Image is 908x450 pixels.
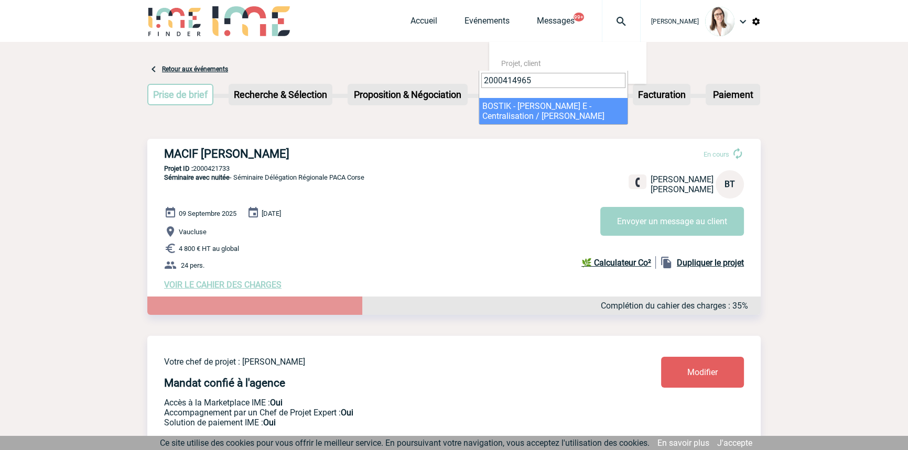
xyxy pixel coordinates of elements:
a: Accueil [410,16,437,30]
span: Vaucluse [179,228,207,236]
span: 09 Septembre 2025 [179,210,236,217]
b: 🌿 Calculateur Co² [581,258,651,268]
span: BT [725,179,735,189]
p: Votre chef de projet : [PERSON_NAME] [164,357,599,367]
span: Ce site utilise des cookies pour vous offrir le meilleur service. En poursuivant votre navigation... [160,438,650,448]
a: Retour aux événements [162,65,228,73]
b: Oui [341,408,353,418]
p: Recherche & Sélection [230,85,331,104]
b: Oui [270,398,283,408]
p: Prestation payante [164,408,599,418]
span: [PERSON_NAME] [651,18,699,25]
button: Envoyer un message au client [600,207,744,236]
span: En cours [704,150,729,158]
span: 24 pers. [181,261,204,269]
a: J'accepte [717,438,752,448]
p: Conformité aux process achat client, Prise en charge de la facturation, Mutualisation de plusieur... [164,418,599,427]
span: [PERSON_NAME] [651,174,714,184]
span: - Séminaire Délégation Régionale PACA Corse [164,173,364,181]
a: Messages [537,16,575,30]
p: Paiement [707,85,759,104]
a: En savoir plus [657,438,709,448]
span: Modifier [687,367,718,377]
span: 4 800 € HT au global [179,245,239,253]
b: Projet ID : [164,164,193,172]
h3: MACIF [PERSON_NAME] [164,147,479,160]
img: IME-Finder [147,6,202,36]
p: Accès à la Marketplace IME : [164,398,599,408]
a: Evénements [464,16,510,30]
img: file_copy-black-24dp.png [660,256,673,269]
p: 2000421733 [147,164,761,172]
span: [DATE] [262,210,281,217]
span: Projet, client [501,59,541,68]
p: Prise de brief [148,85,212,104]
img: 122719-0.jpg [705,7,734,36]
b: Dupliquer le projet [677,258,744,268]
img: fixe.png [633,178,642,187]
a: VOIR LE CAHIER DES CHARGES [164,280,282,290]
a: 🌿 Calculateur Co² [581,256,656,269]
span: [PERSON_NAME] [651,184,714,194]
b: Oui [263,418,276,427]
span: Séminaire avec nuitée [164,173,230,181]
li: BOSTIK - [PERSON_NAME] E - Centralisation / [PERSON_NAME] [479,98,628,124]
p: Facturation [634,85,690,104]
p: Proposition & Négociation [349,85,467,104]
h4: Mandat confié à l'agence [164,377,285,389]
button: 99+ [574,13,584,21]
